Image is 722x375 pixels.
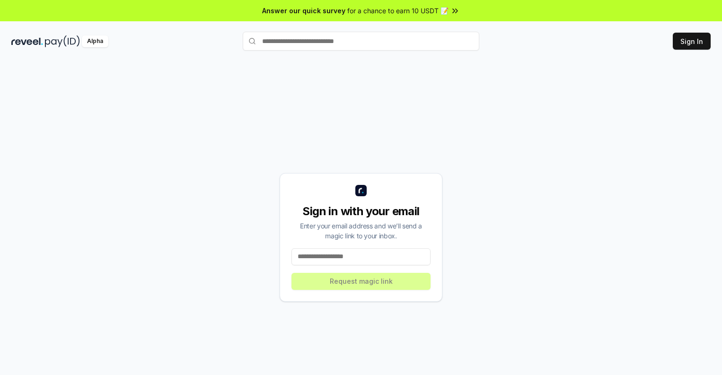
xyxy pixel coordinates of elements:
[347,6,449,16] span: for a chance to earn 10 USDT 📝
[262,6,345,16] span: Answer our quick survey
[673,33,711,50] button: Sign In
[45,35,80,47] img: pay_id
[355,185,367,196] img: logo_small
[11,35,43,47] img: reveel_dark
[291,204,431,219] div: Sign in with your email
[291,221,431,241] div: Enter your email address and we’ll send a magic link to your inbox.
[82,35,108,47] div: Alpha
